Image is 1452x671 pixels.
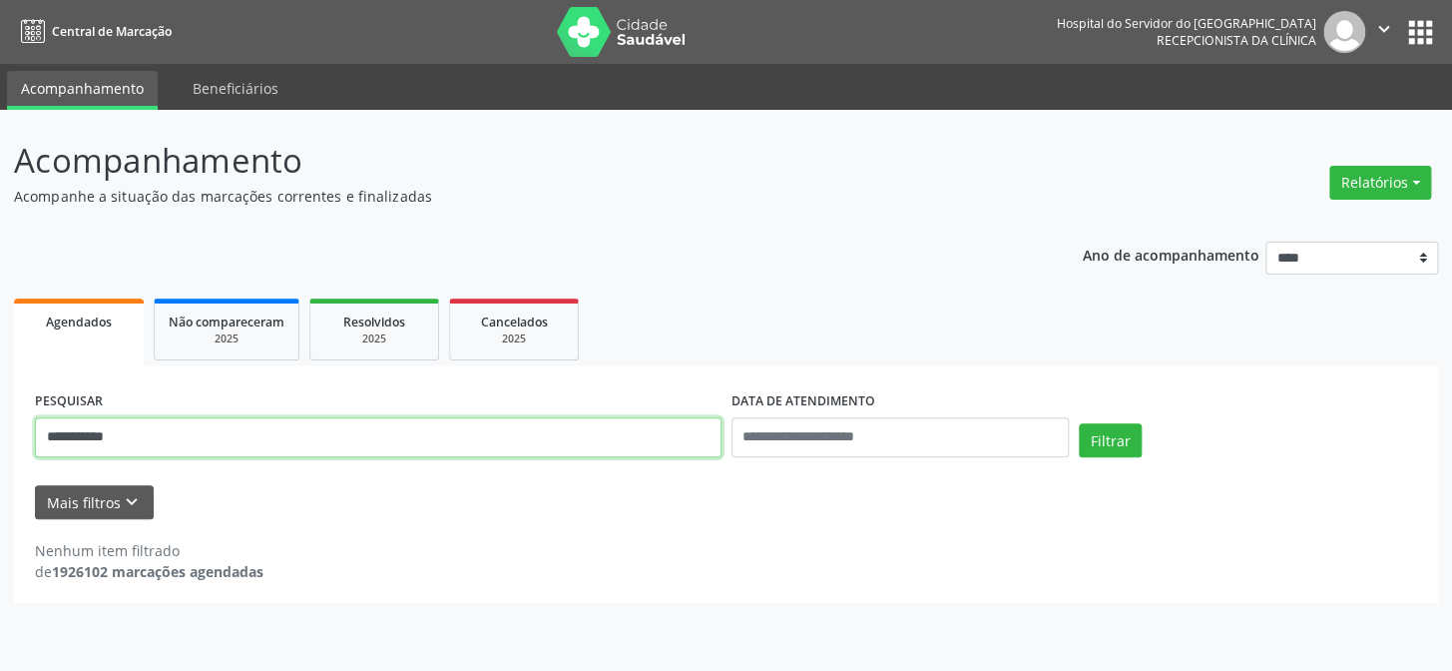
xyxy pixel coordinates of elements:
button: apps [1403,15,1438,50]
i: keyboard_arrow_down [121,491,143,513]
button:  [1365,11,1403,53]
strong: 1926102 marcações agendadas [52,562,263,581]
div: Hospital do Servidor do [GEOGRAPHIC_DATA] [1057,15,1316,32]
div: Nenhum item filtrado [35,540,263,561]
a: Acompanhamento [7,71,158,110]
span: Recepcionista da clínica [1157,32,1316,49]
p: Acompanhamento [14,136,1011,186]
label: PESQUISAR [35,386,103,417]
img: img [1323,11,1365,53]
label: DATA DE ATENDIMENTO [731,386,875,417]
span: Resolvidos [343,314,405,331]
p: Acompanhe a situação das marcações correntes e finalizadas [14,186,1011,207]
div: 2025 [169,332,284,346]
span: Agendados [46,314,112,331]
span: Central de Marcação [52,23,172,40]
div: de [35,561,263,582]
button: Filtrar [1079,423,1142,457]
span: Cancelados [481,314,548,331]
div: 2025 [324,332,424,346]
a: Central de Marcação [14,15,172,48]
p: Ano de acompanhamento [1082,242,1258,267]
a: Beneficiários [179,71,292,106]
span: Não compareceram [169,314,284,331]
button: Mais filtroskeyboard_arrow_down [35,485,154,520]
button: Relatórios [1329,166,1431,200]
div: 2025 [464,332,564,346]
i:  [1373,18,1395,40]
